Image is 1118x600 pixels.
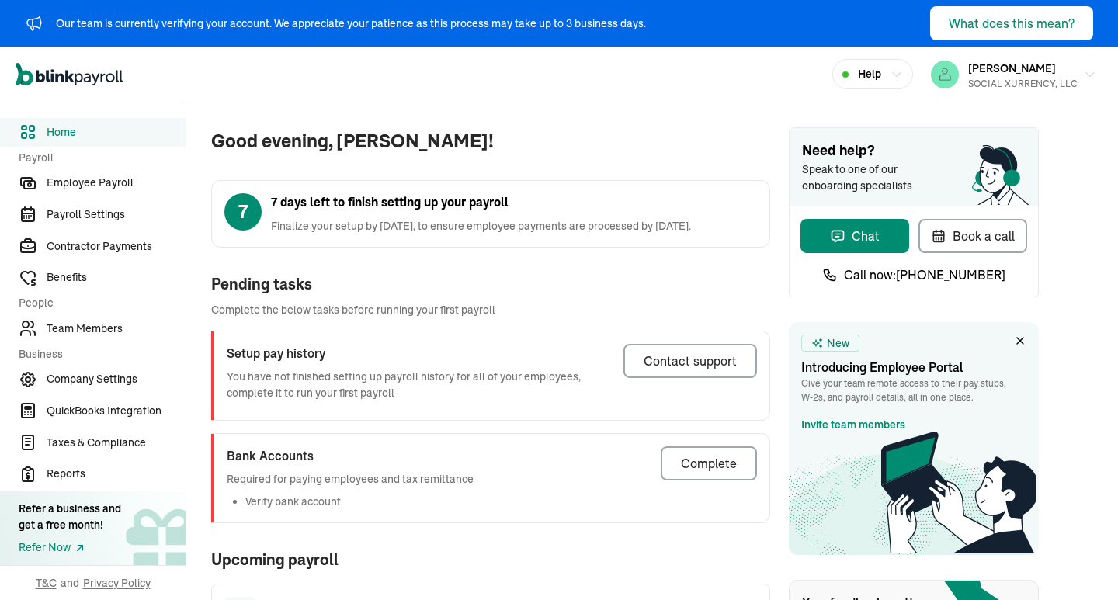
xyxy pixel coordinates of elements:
span: Benefits [47,269,186,286]
span: QuickBooks Integration [47,403,186,419]
div: Contact support [644,352,737,370]
span: Need help? [802,140,1026,161]
div: What does this mean? [949,14,1075,33]
span: [PERSON_NAME] [968,61,1056,75]
span: 7 days left to finish setting up your payroll [271,193,691,212]
button: [PERSON_NAME]SOCIAL XURRENCY, LLC [925,55,1102,94]
iframe: Chat Widget [859,432,1118,600]
div: Refer a business and get a free month! [19,501,121,533]
span: T&C [36,575,57,591]
div: Pending tasks [211,272,770,296]
span: New [827,335,849,352]
button: Help [832,59,913,89]
span: Company Settings [47,371,186,387]
a: Refer Now [19,539,121,556]
h3: Bank Accounts [227,446,474,465]
h3: Setup pay history [227,344,611,362]
p: Give your team remote access to their pay stubs, W‑2s, and payroll details, all in one place. [801,376,1026,404]
nav: Global [16,52,123,97]
button: Book a call [918,219,1027,253]
span: Complete the below tasks before running your first payroll [211,302,770,318]
span: People [19,295,176,311]
span: 7 [238,198,248,226]
span: Payroll [19,150,176,166]
span: Privacy Policy [83,575,151,591]
div: SOCIAL XURRENCY, LLC [968,77,1078,91]
span: Payroll Settings [47,206,186,223]
span: Call now: [PHONE_NUMBER] [844,265,1005,284]
button: Chat [800,219,909,253]
h3: Introducing Employee Portal [801,358,1026,376]
li: Verify bank account [245,494,474,510]
span: Good evening, [PERSON_NAME]! [211,127,770,155]
div: Our team is currently verifying your account. We appreciate your patience as this process may tak... [56,16,646,32]
span: Finalize your setup by [DATE], to ensure employee payments are processed by [DATE]. [271,218,691,234]
p: Required for paying employees and tax remittance [227,471,474,487]
div: Book a call [931,227,1015,245]
span: Team Members [47,321,186,337]
span: Home [47,124,186,140]
span: Reports [47,466,186,482]
div: Chat [830,227,880,245]
span: Taxes & Compliance [47,435,186,451]
button: What does this mean? [930,6,1093,40]
button: Complete [661,446,757,480]
span: Employee Payroll [47,175,186,191]
button: Contact support [623,344,757,378]
span: Upcoming payroll [211,548,770,571]
p: You have not finished setting up payroll history for all of your employees, complete it to run yo... [227,369,611,401]
a: Invite team members [801,417,905,433]
span: Business [19,346,176,362]
span: Speak to one of our onboarding specialists [802,161,934,194]
span: Help [858,66,881,82]
div: Complete [681,454,737,473]
span: Contractor Payments [47,238,186,255]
